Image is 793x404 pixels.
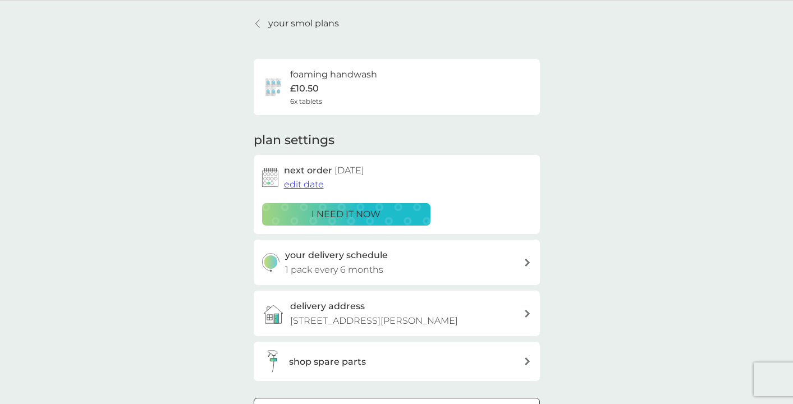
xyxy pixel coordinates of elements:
p: £10.50 [290,81,319,96]
span: edit date [284,179,324,190]
a: your smol plans [254,16,339,31]
h3: delivery address [290,299,365,314]
button: shop spare parts [254,342,540,381]
button: your delivery schedule1 pack every 6 months [254,240,540,285]
button: i need it now [262,203,430,226]
h3: your delivery schedule [285,248,388,263]
h2: plan settings [254,132,334,149]
h2: next order [284,163,364,178]
span: [DATE] [334,165,364,176]
h6: foaming handwash [290,67,377,82]
p: your smol plans [268,16,339,31]
p: i need it now [311,207,381,222]
h3: shop spare parts [289,355,366,369]
a: delivery address[STREET_ADDRESS][PERSON_NAME] [254,291,540,336]
p: 1 pack every 6 months [285,263,383,277]
img: foaming handwash [262,76,285,98]
button: edit date [284,177,324,192]
span: 6x tablets [290,96,322,107]
p: [STREET_ADDRESS][PERSON_NAME] [290,314,458,328]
